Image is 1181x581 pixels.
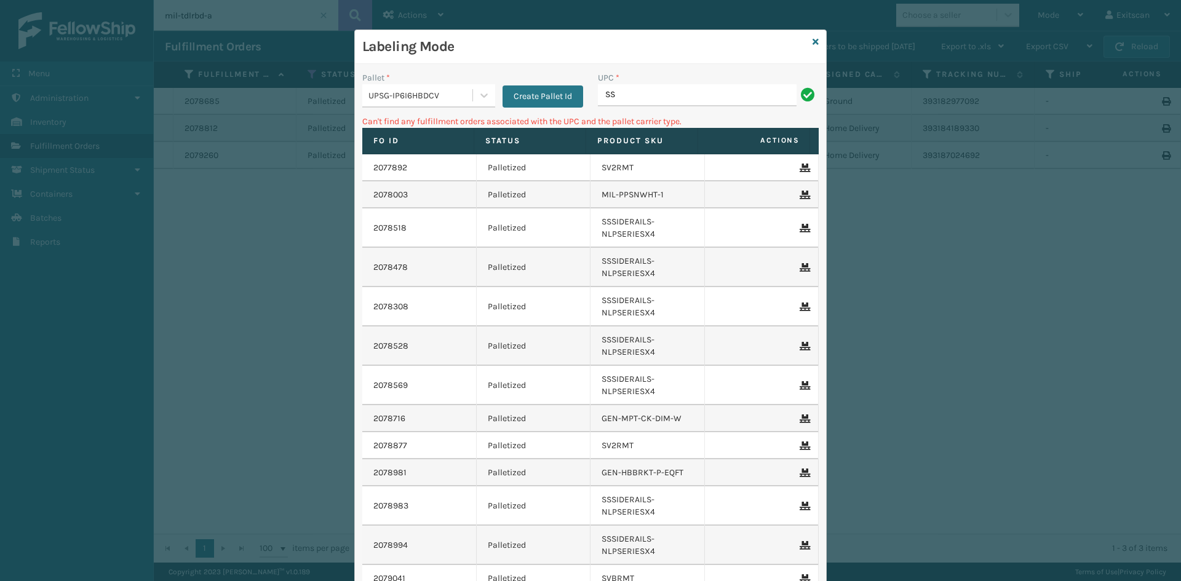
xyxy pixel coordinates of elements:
a: 2078569 [373,379,408,392]
td: SSSIDERAILS-NLPSERIESX4 [590,326,705,366]
i: Remove From Pallet [800,502,807,510]
td: SV2RMT [590,154,705,181]
td: SSSIDERAILS-NLPSERIESX4 [590,526,705,565]
i: Remove From Pallet [800,164,807,172]
i: Remove From Pallet [800,414,807,423]
i: Remove From Pallet [800,263,807,272]
label: Fo Id [373,135,463,146]
td: MIL-PPSNWHT-1 [590,181,705,208]
td: Palletized [477,405,591,432]
i: Remove From Pallet [800,541,807,550]
a: 2078003 [373,189,408,201]
td: Palletized [477,208,591,248]
a: 2077892 [373,162,407,174]
a: 2078528 [373,340,408,352]
a: 2078716 [373,413,405,425]
td: Palletized [477,154,591,181]
button: Create Pallet Id [503,85,583,108]
td: Palletized [477,432,591,459]
label: Status [485,135,575,146]
i: Remove From Pallet [800,468,807,477]
i: Remove From Pallet [800,381,807,390]
td: Palletized [477,486,591,526]
label: Product SKU [597,135,686,146]
td: SSSIDERAILS-NLPSERIESX4 [590,486,705,526]
td: Palletized [477,526,591,565]
td: SSSIDERAILS-NLPSERIESX4 [590,248,705,287]
td: Palletized [477,248,591,287]
label: UPC [598,71,619,84]
a: 2078518 [373,222,407,234]
a: 2078981 [373,467,407,479]
h3: Labeling Mode [362,38,808,56]
a: 2078877 [373,440,407,452]
td: Palletized [477,326,591,366]
td: GEN-HBBRKT-P-EQFT [590,459,705,486]
i: Remove From Pallet [800,342,807,350]
td: Palletized [477,181,591,208]
a: 2078994 [373,539,408,551]
a: 2078983 [373,500,408,512]
td: Palletized [477,287,591,326]
td: Palletized [477,366,591,405]
label: Pallet [362,71,390,84]
a: 2078308 [373,301,408,313]
td: Palletized [477,459,591,486]
i: Remove From Pallet [800,224,807,232]
i: Remove From Pallet [800,441,807,450]
td: SSSIDERAILS-NLPSERIESX4 [590,287,705,326]
i: Remove From Pallet [800,191,807,199]
td: SV2RMT [590,432,705,459]
p: Can't find any fulfillment orders associated with the UPC and the pallet carrier type. [362,115,819,128]
td: GEN-MPT-CK-DIM-W [590,405,705,432]
a: 2078478 [373,261,408,274]
td: SSSIDERAILS-NLPSERIESX4 [590,366,705,405]
td: SSSIDERAILS-NLPSERIESX4 [590,208,705,248]
div: UPSG-IP6I6HBDCV [368,89,474,102]
span: Actions [702,130,807,151]
i: Remove From Pallet [800,302,807,311]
